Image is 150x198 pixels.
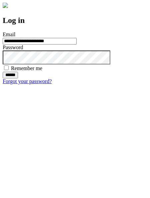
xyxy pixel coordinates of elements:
[3,78,52,84] a: Forgot your password?
[3,3,8,8] img: logo-4e3dc11c47720685a147b03b5a06dd966a58ff35d612b21f08c02c0306f2b779.png
[3,32,15,37] label: Email
[11,65,42,71] label: Remember me
[3,16,147,25] h2: Log in
[3,45,23,50] label: Password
